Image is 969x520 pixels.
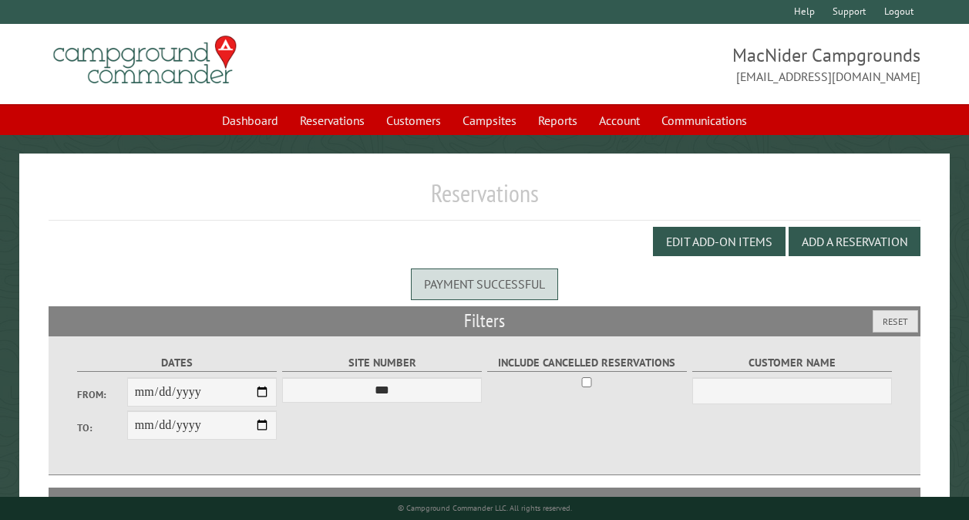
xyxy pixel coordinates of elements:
th: Camper Details [252,488,511,515]
button: Reset [873,310,918,333]
label: To: [77,420,127,435]
div: Payment successful [411,268,558,299]
a: Communications [652,106,756,135]
a: Reports [529,106,587,135]
button: Edit Add-on Items [653,227,786,256]
h2: Filters [49,306,920,336]
th: Total [690,488,752,515]
th: Site [56,488,141,515]
label: Site Number [282,354,482,372]
a: Reservations [291,106,374,135]
a: Customers [377,106,450,135]
button: Add a Reservation [789,227,920,256]
a: Dashboard [213,106,288,135]
a: Account [590,106,649,135]
label: Customer Name [692,354,892,372]
label: From: [77,387,127,402]
label: Dates [77,354,277,372]
th: Due [752,488,833,515]
span: MacNider Campgrounds [EMAIL_ADDRESS][DOMAIN_NAME] [485,42,921,86]
th: Edit [833,488,921,515]
th: Customer [510,488,689,515]
h1: Reservations [49,178,920,221]
small: © Campground Commander LLC. All rights reserved. [398,503,572,513]
img: Campground Commander [49,30,241,90]
a: Campsites [453,106,526,135]
th: Dates [141,488,252,515]
label: Include Cancelled Reservations [487,354,687,372]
